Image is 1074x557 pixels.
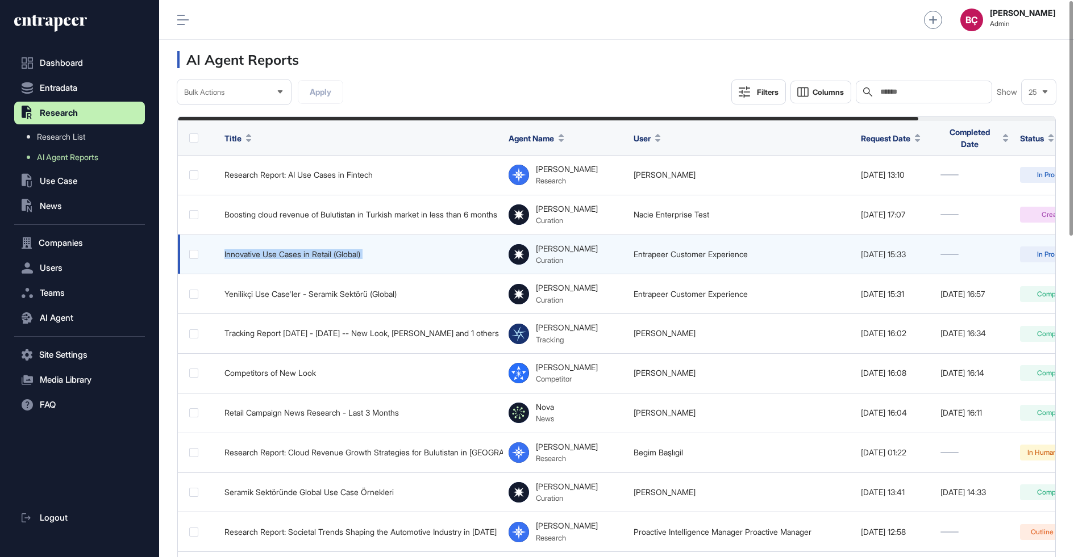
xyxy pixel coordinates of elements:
[14,282,145,304] button: Teams
[536,374,598,383] div: Competitor
[536,493,598,502] div: Curation
[861,408,929,417] div: [DATE] 16:04
[40,400,56,409] span: FAQ
[536,363,598,372] div: [PERSON_NAME]
[960,9,983,31] button: BÇ
[536,244,598,253] div: [PERSON_NAME]
[14,52,145,74] a: Dashboard
[536,482,598,491] div: [PERSON_NAME]
[224,488,497,497] div: Seramik Sektöründe Global Use Case Örnekleri
[14,393,145,416] button: FAQ
[536,323,598,332] div: [PERSON_NAME]
[634,132,661,144] button: User
[14,344,145,366] button: Site Settings
[536,533,598,542] div: Research
[536,521,598,530] div: [PERSON_NAME]
[940,290,1009,299] div: [DATE] 16:57
[20,147,145,167] a: AI Agent Reports
[37,153,98,162] span: AI Agent Reports
[861,210,929,219] div: [DATE] 17:07
[861,368,929,378] div: [DATE] 16:08
[861,527,929,537] div: [DATE] 12:58
[634,210,709,219] a: Nacie Enterprise Test
[224,210,497,219] div: Boosting cloud revenue of Bulutistan in Turkish market in less than 6 months
[40,375,91,384] span: Media Library
[224,250,497,259] div: Innovative Use Cases in Retail (Global)
[940,408,1009,417] div: [DATE] 16:11
[40,83,77,93] span: Entradata
[940,126,998,150] span: Completed Date
[40,288,65,298] span: Teams
[14,257,145,279] button: Users
[39,238,83,248] span: Companies
[14,506,145,529] a: Logout
[536,335,598,344] div: Tracking
[634,132,651,144] span: User
[634,527,811,537] a: Proactive Intelligence Manager Proactive Manager
[634,408,696,417] a: [PERSON_NAME]
[40,177,77,186] span: Use Case
[940,126,1009,150] button: Completed Date
[14,368,145,391] button: Media Library
[40,58,83,68] span: Dashboard
[536,256,598,265] div: Curation
[536,165,598,174] div: [PERSON_NAME]
[224,170,497,179] div: Research Report: AI Use Cases in Fintech
[861,132,921,144] button: Request Date
[861,250,929,259] div: [DATE] 15:33
[940,488,1009,497] div: [DATE] 14:33
[39,350,88,359] span: Site Settings
[224,132,252,144] button: Title
[940,368,1009,378] div: [DATE] 16:14
[757,87,779,97] div: Filters
[224,448,497,457] div: Research Report: Cloud Revenue Growth Strategies for Bulutistan in [GEOGRAPHIC_DATA]
[14,170,145,192] button: Use Case
[40,513,68,522] span: Logout
[40,313,73,323] span: AI Agent
[634,487,696,497] a: [PERSON_NAME]
[224,408,497,417] div: Retail Campaign News Research - Last 3 Months
[861,170,929,179] div: [DATE] 13:10
[40,108,78,118] span: Research
[536,216,598,225] div: Curation
[536,414,554,423] div: News
[536,454,598,463] div: Research
[14,102,145,124] button: Research
[731,79,786,104] button: Filters
[20,127,145,147] a: Research List
[224,527,497,537] div: Research Report: Societal Trends Shaping the Automotive Industry in [DATE]
[861,448,929,457] div: [DATE] 01:22
[634,328,696,338] a: [PERSON_NAME]
[861,488,929,497] div: [DATE] 13:41
[861,132,910,144] span: Request Date
[536,204,598,213] div: [PERSON_NAME]
[224,132,242,144] span: Title
[1029,88,1037,97] span: 25
[861,329,929,338] div: [DATE] 16:02
[940,329,1009,338] div: [DATE] 16:34
[634,289,748,299] a: Entrapeer Customer Experience
[14,77,145,99] button: Entradata
[509,132,564,144] button: Agent Name
[37,132,85,141] span: Research List
[14,232,145,254] button: Companies
[536,403,554,412] div: Nova
[536,283,598,292] div: [PERSON_NAME]
[861,290,929,299] div: [DATE] 15:31
[536,176,598,185] div: Research
[40,263,63,273] span: Users
[1020,132,1054,144] button: Status
[1020,132,1044,144] span: Status
[536,442,598,451] div: [PERSON_NAME]
[177,51,299,68] h3: AI Agent Reports
[634,170,696,179] a: [PERSON_NAME]
[14,195,145,217] button: News
[184,88,224,97] span: Bulk Actions
[224,329,497,338] div: Tracking Report [DATE] - [DATE] -- New Look, [PERSON_NAME] and 1 others
[634,368,696,378] a: [PERSON_NAME]
[536,295,598,304] div: Curation
[14,307,145,329] button: AI Agent
[224,368,497,378] div: Competitors of New Look
[509,132,554,144] span: Agent Name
